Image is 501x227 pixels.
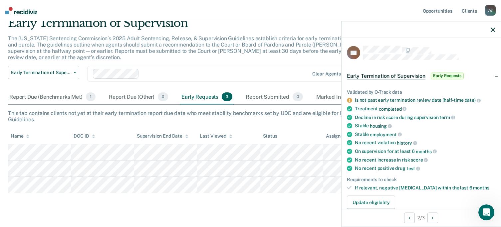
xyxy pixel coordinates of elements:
div: If relevant, negative [MEDICAL_DATA] within the last 6 [355,185,495,190]
div: Early Requests [180,90,234,104]
div: Requirements to check [347,176,495,182]
span: months [416,149,437,154]
div: Status [263,133,277,139]
div: Decline in risk score during supervision [355,114,495,120]
span: term [439,115,455,120]
div: Treatment [355,106,495,112]
iframe: Intercom live chat [478,204,494,220]
span: Early Termination of Supervision [11,70,71,75]
div: Name [11,133,29,139]
div: J W [485,5,496,16]
div: On supervision for at least 6 [355,149,495,155]
div: This tab contains clients not yet at their early termination report due date who meet stability b... [8,110,493,123]
span: 3 [222,92,232,101]
button: Next Opportunity [427,212,438,223]
div: Report Due (Benchmarks Met) [8,90,97,104]
div: Report Submitted [244,90,304,104]
span: 0 [293,92,303,101]
div: DOC ID [74,133,95,139]
span: housing [370,123,392,129]
span: test [406,166,420,171]
div: Last Viewed [200,133,232,139]
div: Report Due (Other) [108,90,169,104]
span: completed [379,106,407,111]
div: Stable [355,123,495,129]
div: No recent violation [355,140,495,146]
span: Early Termination of Supervision [347,72,425,79]
div: Stable [355,131,495,137]
div: Assigned to [326,133,357,139]
p: The [US_STATE] Sentencing Commission’s 2025 Adult Sentencing, Release, & Supervision Guidelines e... [8,35,377,61]
div: 2 / 3 [342,209,501,226]
div: No recent increase in risk [355,157,495,163]
button: Update eligibility [347,196,395,209]
span: employment [370,132,401,137]
div: Validated by O-Track data [347,89,495,95]
span: Early Requests [431,72,464,79]
div: Early Termination of Supervision [8,16,384,35]
span: history [397,140,417,146]
div: Is not past early termination review date (half-time date) [355,97,495,103]
span: 0 [158,92,168,101]
div: Supervision End Date [137,133,188,139]
span: months [473,185,489,190]
span: score [411,157,428,163]
div: Clear agents [312,71,341,77]
img: Recidiviz [5,7,37,14]
button: Previous Opportunity [404,212,415,223]
div: No recent positive drug [355,166,495,171]
div: Early Termination of SupervisionEarly Requests [342,65,501,86]
div: Marked Ineligible [315,90,374,104]
span: 1 [86,92,96,101]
